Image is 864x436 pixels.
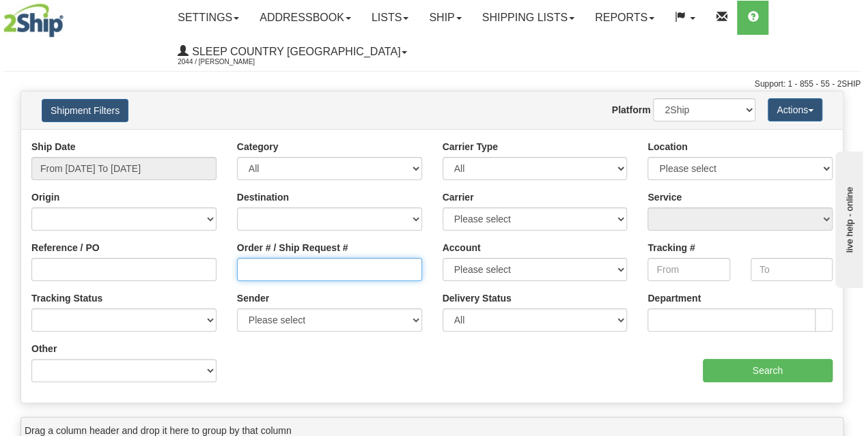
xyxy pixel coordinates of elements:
div: Support: 1 - 855 - 55 - 2SHIP [3,78,861,90]
input: Search [703,359,833,382]
a: Shipping lists [472,1,585,35]
label: Tracking Status [31,291,102,305]
a: Addressbook [249,1,361,35]
button: Shipment Filters [42,99,128,122]
label: Platform [612,103,651,117]
button: Actions [768,98,822,121]
input: From [647,258,729,281]
label: Sender [237,291,269,305]
label: Ship Date [31,140,76,154]
label: Service [647,190,682,204]
a: Lists [361,1,419,35]
label: Location [647,140,687,154]
label: Other [31,342,57,355]
a: Reports [585,1,665,35]
a: Sleep Country [GEOGRAPHIC_DATA] 2044 / [PERSON_NAME] [167,35,417,69]
label: Tracking # [647,241,695,255]
iframe: chat widget [833,148,863,287]
img: logo2044.jpg [3,3,64,38]
label: Delivery Status [443,291,512,305]
label: Origin [31,190,59,204]
label: Carrier [443,190,474,204]
label: Category [237,140,279,154]
label: Account [443,241,481,255]
label: Carrier Type [443,140,498,154]
input: To [751,258,833,281]
span: Sleep Country [GEOGRAPHIC_DATA] [189,46,400,57]
label: Destination [237,190,289,204]
a: Settings [167,1,249,35]
label: Order # / Ship Request # [237,241,348,255]
label: Reference / PO [31,241,100,255]
a: Ship [419,1,471,35]
span: 2044 / [PERSON_NAME] [178,55,280,69]
label: Department [647,291,701,305]
div: live help - online [10,12,126,22]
